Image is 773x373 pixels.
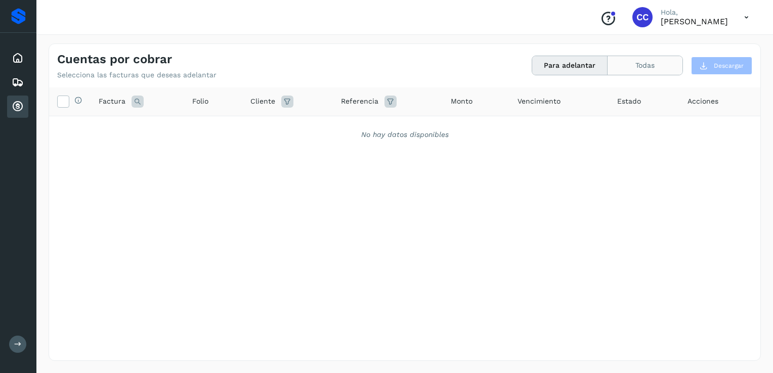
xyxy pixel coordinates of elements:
[714,61,744,70] span: Descargar
[7,71,28,94] div: Embarques
[661,8,728,17] p: Hola,
[57,52,172,67] h4: Cuentas por cobrar
[57,71,217,79] p: Selecciona las facturas que deseas adelantar
[341,96,378,107] span: Referencia
[451,96,473,107] span: Monto
[617,96,641,107] span: Estado
[691,57,752,75] button: Descargar
[688,96,718,107] span: Acciones
[532,56,608,75] button: Para adelantar
[62,129,747,140] div: No hay datos disponibles
[250,96,275,107] span: Cliente
[7,47,28,69] div: Inicio
[661,17,728,26] p: Carlos Cardiel Castro
[518,96,561,107] span: Vencimiento
[608,56,682,75] button: Todas
[99,96,125,107] span: Factura
[192,96,208,107] span: Folio
[7,96,28,118] div: Cuentas por cobrar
